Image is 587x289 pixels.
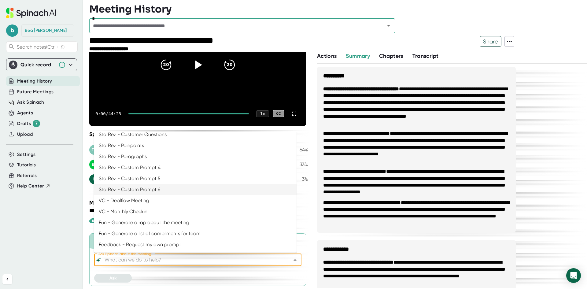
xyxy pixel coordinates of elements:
[89,160,126,169] div: Bea van den Heuvel
[17,99,44,106] button: Ask Spinach
[89,145,99,155] div: TS
[94,217,297,228] li: Fun - Generate a rap about the meeting
[94,151,297,162] li: StarRez - Paragraphs
[20,62,55,68] div: Quick record
[17,44,76,50] span: Search notes (Ctrl + K)
[95,111,121,116] div: 0:00 / 44:25
[291,256,299,264] button: Close
[103,256,282,264] input: What can we do to help?
[317,53,337,59] span: Actions
[94,274,132,283] button: Ask
[379,53,403,59] span: Chapters
[33,120,40,127] div: 7
[89,174,99,184] div: k
[94,195,297,206] li: VC - Dealflow Meeting
[89,160,99,169] div: BH
[94,162,297,173] li: StarRez - Custom Prompt 4
[412,52,439,60] button: Transcript
[94,239,297,250] li: Feedback - Request my own prompt
[89,174,126,184] div: klamons
[17,183,50,190] button: Help Center
[94,184,297,195] li: StarRez - Custom Prompt 6
[17,78,52,85] button: Meeting History
[89,3,172,15] h3: Meeting History
[109,276,116,281] span: Ask
[273,110,284,117] div: CC
[17,131,33,138] button: Upload
[17,120,40,127] button: Drafts 7
[89,145,126,155] div: Tim Strunk
[6,24,18,37] span: b
[17,183,44,190] span: Help Center
[17,120,40,127] div: Drafts
[346,53,370,59] span: Summary
[94,206,297,217] li: VC - Monthly Checkin
[94,228,297,239] li: Fun - Generate a list of compliments for team
[17,151,36,158] button: Settings
[17,109,33,117] button: Agents
[293,147,308,153] div: 64 %
[379,52,403,60] button: Chapters
[94,140,297,151] li: StarRez - Painpoints
[9,59,74,71] div: Quick record
[480,36,501,47] button: Share
[293,176,308,182] div: 3 %
[25,28,67,33] div: Bea van den Heuvel
[412,53,439,59] span: Transcript
[566,268,581,283] div: Open Intercom Messenger
[256,110,269,117] div: 1 x
[94,173,297,184] li: StarRez - Custom Prompt 5
[89,131,308,138] div: Speaker Timeline
[17,88,54,95] button: Future Meetings
[2,274,12,284] button: Collapse sidebar
[384,21,393,30] button: Open
[317,52,337,60] button: Actions
[346,52,370,60] button: Summary
[89,217,137,224] div: Download Video
[293,161,308,167] div: 33 %
[17,172,37,179] button: Referrals
[94,129,297,140] li: StarRez - Customer Questions
[17,161,36,169] button: Tutorials
[89,199,309,206] div: Meeting Attendees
